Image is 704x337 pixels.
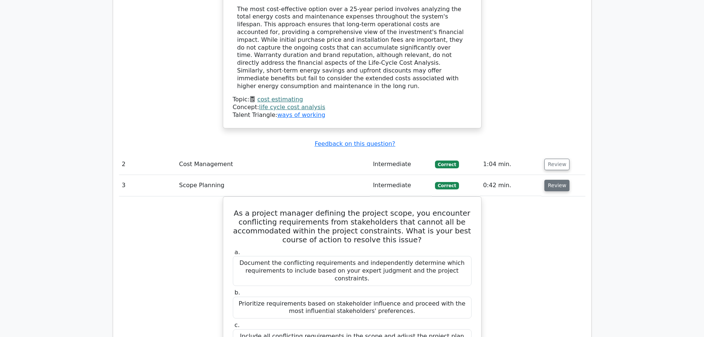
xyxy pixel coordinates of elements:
[233,96,472,119] div: Talent Triangle:
[235,249,240,256] span: a.
[233,297,472,319] div: Prioritize requirements based on stakeholder influence and proceed with the most influential stak...
[232,209,472,244] h5: As a project manager defining the project scope, you encounter conflicting requirements from stak...
[480,154,541,175] td: 1:04 min.
[237,6,467,90] div: The most cost-effective option over a 25-year period involves analyzing the total energy costs an...
[257,96,303,103] a: cost estimating
[176,154,370,175] td: Cost Management
[233,104,472,111] div: Concept:
[435,182,459,189] span: Correct
[370,154,432,175] td: Intermediate
[370,175,432,196] td: Intermediate
[544,159,569,170] button: Review
[314,140,395,147] a: Feedback on this question?
[235,289,240,296] span: b.
[480,175,541,196] td: 0:42 min.
[544,180,569,191] button: Review
[235,321,240,328] span: c.
[176,175,370,196] td: Scope Planning
[119,154,176,175] td: 2
[233,256,472,286] div: Document the conflicting requirements and independently determine which requirements to include b...
[259,104,325,111] a: life cycle cost analysis
[119,175,176,196] td: 3
[277,111,325,118] a: ways of working
[435,161,459,168] span: Correct
[233,96,472,104] div: Topic:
